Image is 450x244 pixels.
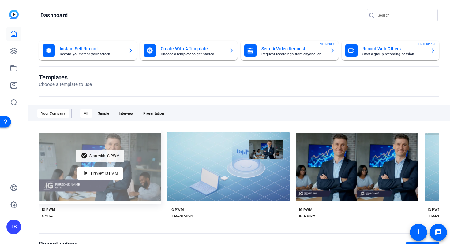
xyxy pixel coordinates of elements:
div: SIMPLE [42,213,53,218]
div: PRESENTATION [428,213,450,218]
mat-icon: message [435,229,442,236]
mat-card-subtitle: Request recordings from anyone, anywhere [261,52,325,56]
mat-card-title: Instant Self Record [60,45,123,52]
span: ENTERPRISE [318,42,336,46]
mat-card-subtitle: Record yourself or your screen [60,52,123,56]
button: Instant Self RecordRecord yourself or your screen [39,41,137,60]
div: All [80,109,92,118]
mat-card-title: Send A Video Request [261,45,325,52]
p: Choose a template to use [39,81,92,88]
mat-icon: play_arrow [82,170,90,177]
div: TB [6,220,21,234]
div: INTERVIEW [299,213,315,218]
mat-icon: check_circle [81,152,88,160]
span: Start with IG PWM [89,154,119,158]
span: ENTERPRISE [418,42,436,46]
div: Presentation [140,109,168,118]
button: Send A Video RequestRequest recordings from anyone, anywhereENTERPRISE [241,41,339,60]
h1: Dashboard [40,12,68,19]
mat-card-title: Create With A Template [161,45,224,52]
div: IG PWM [42,207,55,212]
div: Your Company [37,109,69,118]
div: PRESENTATION [171,213,193,218]
div: Simple [94,109,113,118]
div: IG PWM [171,207,184,212]
mat-card-subtitle: Choose a template to get started [161,52,224,56]
mat-icon: accessibility [415,229,422,236]
img: blue-gradient.svg [9,10,19,19]
mat-card-title: Record With Others [362,45,426,52]
div: IG PWM [299,207,313,212]
button: Record With OthersStart a group recording sessionENTERPRISE [342,41,440,60]
mat-card-subtitle: Start a group recording session [362,52,426,56]
span: Preview IG PWM [91,172,118,175]
h1: Templates [39,74,92,81]
button: Create With A TemplateChoose a template to get started [140,41,238,60]
div: Interview [115,109,137,118]
input: Search [378,12,433,19]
